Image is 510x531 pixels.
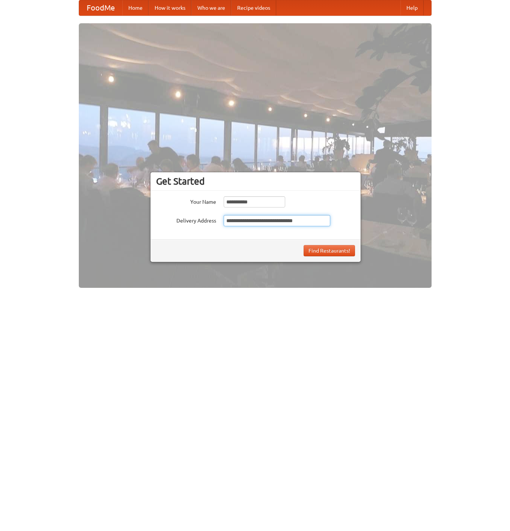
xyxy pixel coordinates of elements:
a: Home [122,0,149,15]
a: Recipe videos [231,0,276,15]
label: Your Name [156,196,216,206]
a: Help [400,0,424,15]
a: How it works [149,0,191,15]
a: FoodMe [79,0,122,15]
h3: Get Started [156,176,355,187]
a: Who we are [191,0,231,15]
label: Delivery Address [156,215,216,224]
button: Find Restaurants! [304,245,355,256]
